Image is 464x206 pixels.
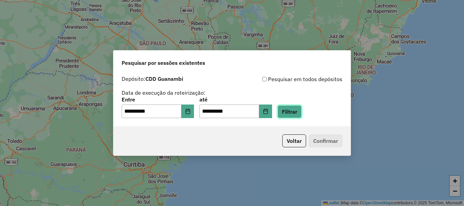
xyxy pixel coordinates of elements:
[199,95,272,104] label: até
[259,105,272,118] button: Choose Date
[232,75,342,83] div: Pesquisar em todos depósitos
[122,89,206,97] label: Data de execução da roteirização:
[181,105,194,118] button: Choose Date
[122,75,183,83] label: Depósito:
[278,105,302,118] button: Filtrar
[122,95,194,104] label: Entre
[122,59,205,67] span: Pesquisar por sessões existentes
[282,134,306,147] button: Voltar
[145,75,183,82] strong: CDD Guanambi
